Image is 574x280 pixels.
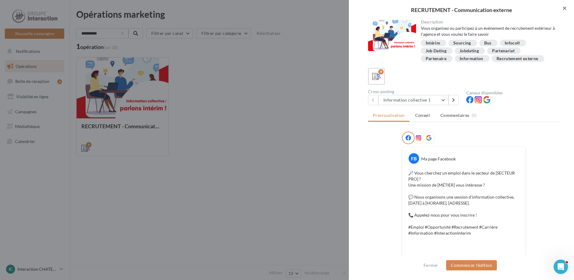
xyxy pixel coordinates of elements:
div: RECRUTEMENT - Communication externe [358,7,564,13]
button: Fermer [421,262,440,269]
div: 9 [378,69,384,75]
div: Partenaire [426,56,447,61]
button: Information collective 1 [378,95,449,105]
p: 🔎 Vous cherchez un emploi dans le secteur de [SECTEUR PRO] ? Une mission de [MÉTIER] vous intéres... [408,170,519,236]
div: Cross-posting [368,90,461,94]
div: Recrutement externe [497,56,538,61]
div: Bus [484,41,491,45]
span: (0) [472,113,477,118]
div: Intérim [426,41,440,45]
div: Canaux disponibles [466,91,560,95]
span: Conseil [415,113,430,118]
div: Description [421,20,555,24]
div: Infocoll [505,41,520,45]
div: Vous organisez ou participez à un événement de recrutement extérieur à l'agence et vous voulez le... [421,25,555,37]
span: Commentaires [440,112,469,118]
div: Sourcing [453,41,471,45]
div: FB [409,153,419,164]
div: Information [460,56,483,61]
div: Ma page Facebook [421,156,456,162]
iframe: Intercom live chat [554,260,568,274]
div: Jobdating [460,49,479,53]
div: Partenariat [492,49,515,53]
button: Commencer l'édition [446,260,497,270]
div: Job Dating [426,49,447,53]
